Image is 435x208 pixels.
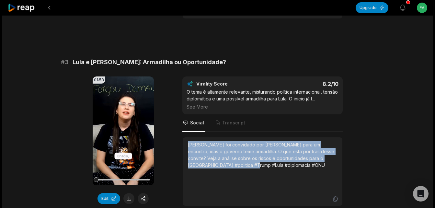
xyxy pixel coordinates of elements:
[187,88,338,110] div: O tema é altamente relevante, misturando política internacional, tensão diplomática e uma possíve...
[356,2,388,13] button: Upgrade
[182,114,343,132] nav: Tabs
[413,186,429,202] div: Open Intercom Messenger
[196,81,266,87] div: Virality Score
[188,141,337,168] div: [PERSON_NAME] foi convidado por [PERSON_NAME] para um encontro, mas o governo teme armadilha. O q...
[269,81,338,87] div: 8.2 /10
[73,58,226,67] span: Lula e [PERSON_NAME]: Armadilha ou Oportunidade?
[61,58,69,67] span: # 3
[190,120,204,126] span: Social
[93,76,154,185] video: Your browser does not support mp4 format.
[187,103,338,110] div: See More
[222,120,245,126] span: Transcript
[97,193,120,204] button: Edit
